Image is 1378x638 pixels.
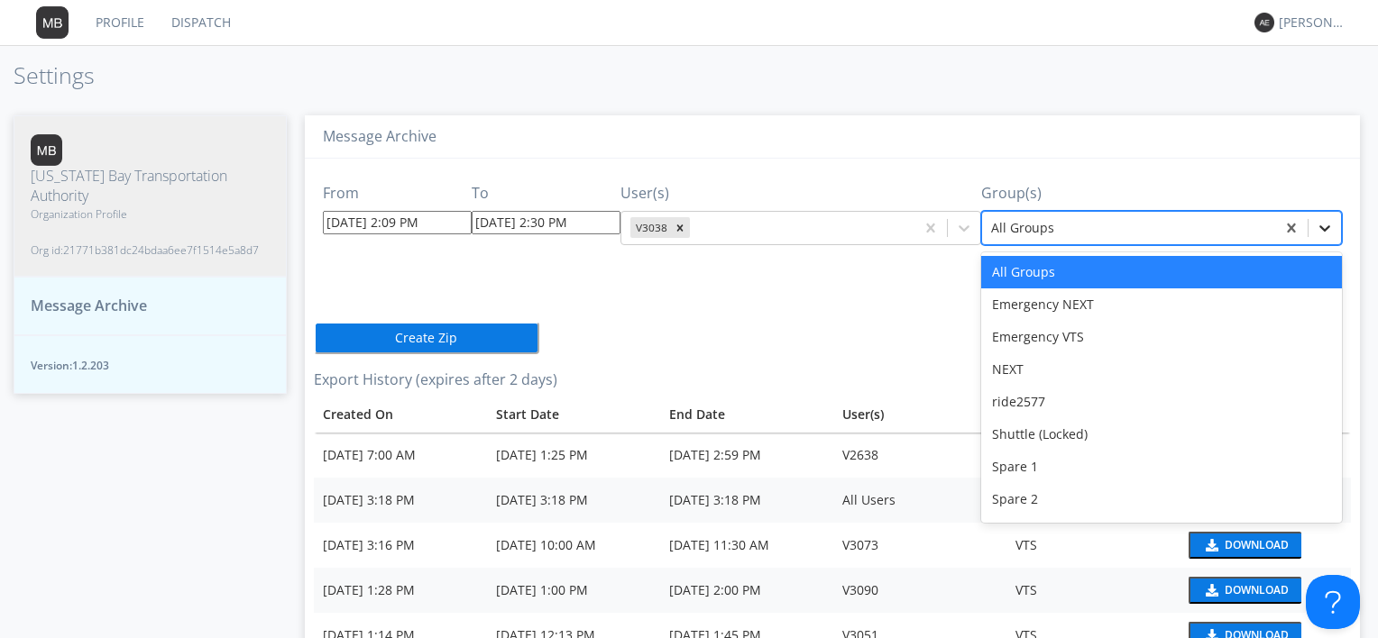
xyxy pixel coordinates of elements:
div: [DATE] 10:00 AM [496,536,651,554]
th: Toggle SortBy [660,396,833,433]
div: [DATE] 2:59 PM [669,446,824,464]
h3: User(s) [620,186,981,202]
div: All Users [842,491,997,509]
div: V3090 [842,581,997,599]
img: download media button [1203,539,1218,551]
button: [US_STATE] Bay Transportation AuthorityOrganization ProfileOrg id:21771b381dc24bdaa6ee7f1514e5a8d7 [14,115,287,278]
div: VTS [1015,581,1171,599]
div: [DATE] 1:00 PM [496,581,651,599]
div: Spare 2 [981,483,1342,515]
th: User(s) [833,396,1006,433]
button: Message Archive [14,277,287,335]
button: Create Zip [314,322,539,354]
button: Download [1189,532,1301,559]
div: NEXT [981,353,1342,386]
div: [DATE] 1:28 PM [323,581,478,599]
div: [DATE] 1:25 PM [496,446,651,464]
div: ride2577 [981,386,1342,418]
img: 373638.png [36,6,69,39]
div: [DATE] 3:18 PM [496,491,651,509]
div: VTS [1015,536,1171,554]
h3: From [323,186,472,202]
span: Message Archive [31,296,147,316]
div: V3038 [630,217,670,238]
div: V2638 [842,446,997,464]
h3: To [472,186,620,202]
h3: Export History (expires after 2 days) [314,372,1351,388]
h3: Message Archive [323,129,1342,145]
a: download media buttonDownload [1189,532,1342,559]
span: Organization Profile [31,206,270,222]
th: Toggle SortBy [314,396,487,433]
div: [DATE] 3:16 PM [323,536,478,554]
div: Remove V3038 [670,217,690,238]
div: Test Group [981,515,1342,548]
a: download media buttonDownload [1189,577,1342,604]
div: Spare 1 [981,451,1342,483]
div: [DATE] 11:30 AM [669,536,824,554]
img: download media button [1203,584,1218,597]
img: 373638.png [1254,13,1274,32]
span: [US_STATE] Bay Transportation Authority [31,166,270,207]
div: [DATE] 7:00 AM [323,446,478,464]
div: V3073 [842,536,997,554]
div: Emergency VTS [981,321,1342,353]
div: Shuttle (Locked) [981,418,1342,451]
div: [DATE] 3:18 PM [669,491,824,509]
img: 373638.png [31,134,62,166]
button: Download [1189,577,1301,604]
div: Download [1225,540,1289,551]
div: [PERSON_NAME] [1279,14,1346,32]
h3: Group(s) [981,186,1342,202]
span: Org id: 21771b381dc24bdaa6ee7f1514e5a8d7 [31,242,270,258]
div: [DATE] 2:00 PM [669,581,824,599]
iframe: Toggle Customer Support [1306,575,1360,629]
th: Toggle SortBy [487,396,660,433]
button: Version:1.2.203 [14,335,287,394]
div: [DATE] 3:18 PM [323,491,478,509]
div: Emergency NEXT [981,288,1342,321]
div: Download [1225,585,1289,596]
span: Version: 1.2.203 [31,358,270,373]
div: All Groups [981,256,1342,288]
